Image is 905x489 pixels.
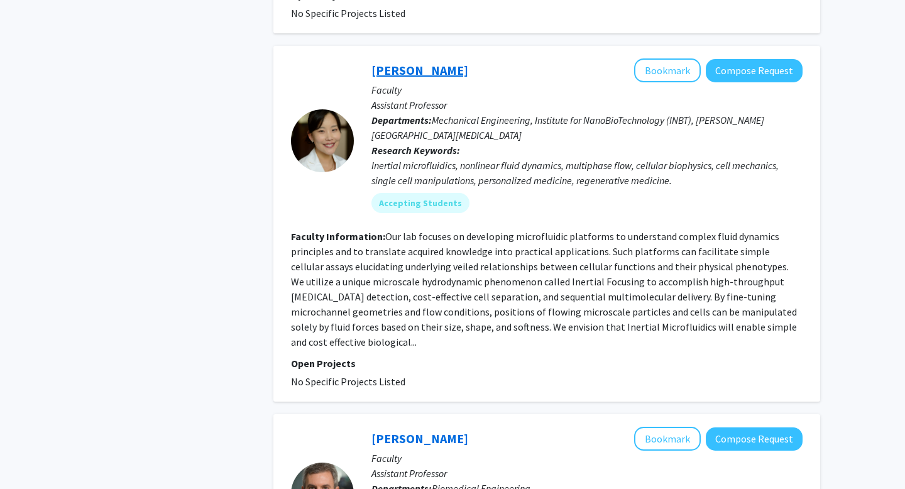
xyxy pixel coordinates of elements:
button: Add Claire Hur to Bookmarks [634,58,701,82]
button: Compose Request to Claire Hur [706,59,803,82]
p: Assistant Professor [371,97,803,113]
span: No Specific Projects Listed [291,7,405,19]
a: [PERSON_NAME] [371,62,468,78]
div: Inertial microfluidics, nonlinear fluid dynamics, multiphase flow, cellular biophysics, cell mech... [371,158,803,188]
fg-read-more: Our lab focuses on developing microfluidic platforms to understand complex fluid dynamics princip... [291,230,797,348]
p: Faculty [371,451,803,466]
p: Open Projects [291,356,803,371]
button: Compose Request to Nick Durr [706,427,803,451]
mat-chip: Accepting Students [371,193,469,213]
button: Add Nick Durr to Bookmarks [634,427,701,451]
b: Faculty Information: [291,230,385,243]
p: Assistant Professor [371,466,803,481]
p: Faculty [371,82,803,97]
iframe: Chat [9,432,53,480]
a: [PERSON_NAME] [371,431,468,446]
span: No Specific Projects Listed [291,375,405,388]
b: Departments: [371,114,432,126]
span: Mechanical Engineering, Institute for NanoBioTechnology (INBT), [PERSON_NAME][GEOGRAPHIC_DATA][ME... [371,114,764,141]
b: Research Keywords: [371,144,460,157]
